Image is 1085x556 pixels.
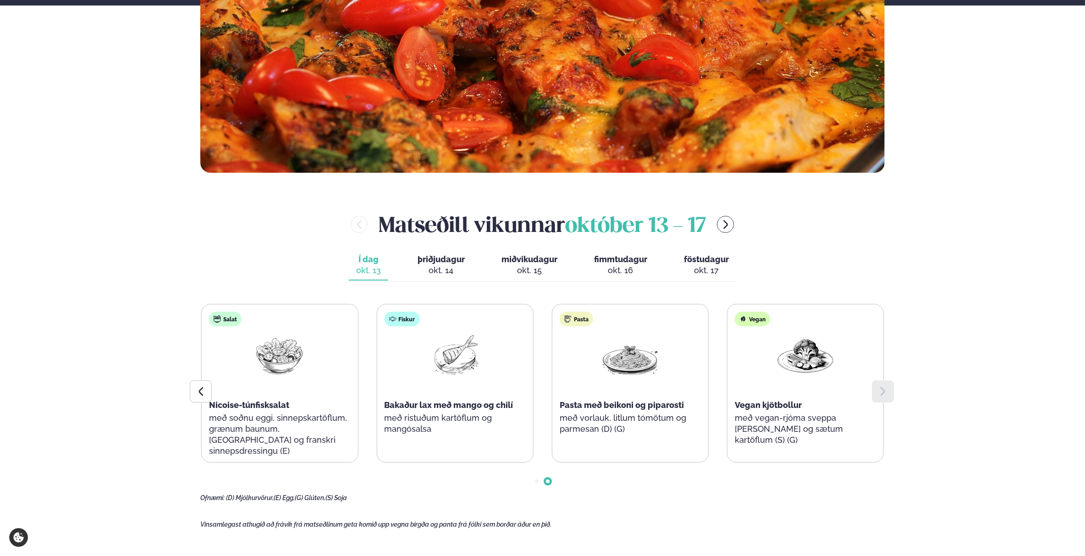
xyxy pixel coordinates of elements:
div: okt. 14 [418,265,465,276]
div: Salat [209,312,242,326]
button: þriðjudagur okt. 14 [410,250,472,281]
button: menu-btn-right [717,216,734,233]
span: Vegan kjötbollur [735,400,802,410]
h2: Matseðill vikunnar [379,209,706,239]
img: Salad.png [250,334,309,376]
p: með vegan-rjóma sveppa [PERSON_NAME] og sætum kartöflum (S) (G) [735,413,876,446]
img: fish.svg [389,315,396,323]
span: miðvikudagur [501,254,557,264]
div: okt. 16 [594,265,647,276]
p: með vorlauk, litlum tómötum og parmesan (D) (G) [560,413,701,435]
div: okt. 17 [684,265,729,276]
a: Cookie settings [9,528,28,547]
img: pasta.svg [564,315,572,323]
span: föstudagur [684,254,729,264]
span: (D) Mjólkurvörur, [226,494,274,501]
img: Fish.png [425,334,484,376]
img: Vegan.svg [739,315,747,323]
img: Spagetti.png [601,334,660,376]
button: menu-btn-left [351,216,368,233]
span: Nicoise-túnfisksalat [209,400,289,410]
span: Go to slide 2 [546,479,550,483]
img: salad.svg [214,315,221,323]
p: með ristuðum kartöflum og mangósalsa [384,413,525,435]
button: miðvikudagur okt. 15 [494,250,565,281]
div: okt. 13 [356,265,381,276]
span: Go to slide 1 [535,479,539,483]
p: með soðnu eggi, sinnepskartöflum, grænum baunum, [GEOGRAPHIC_DATA] og franskri sinnepsdressingu (E) [209,413,350,457]
span: þriðjudagur [418,254,465,264]
span: (G) Glúten, [295,494,325,501]
span: (S) Soja [325,494,347,501]
div: Fiskur [384,312,419,326]
img: Vegan.png [776,334,835,376]
div: Pasta [560,312,593,326]
span: Bakaður lax með mango og chilí [384,400,513,410]
button: Í dag okt. 13 [349,250,388,281]
span: október 13 - 17 [565,216,706,237]
span: (E) Egg, [274,494,295,501]
span: Ofnæmi: [200,494,225,501]
span: Pasta með beikoni og piparosti [560,400,684,410]
button: fimmtudagur okt. 16 [587,250,655,281]
div: Vegan [735,312,770,326]
span: Í dag [356,254,381,265]
span: Vinsamlegast athugið að frávik frá matseðlinum geta komið upp vegna birgða og panta frá fólki sem... [200,521,551,528]
div: okt. 15 [501,265,557,276]
button: föstudagur okt. 17 [677,250,736,281]
span: fimmtudagur [594,254,647,264]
